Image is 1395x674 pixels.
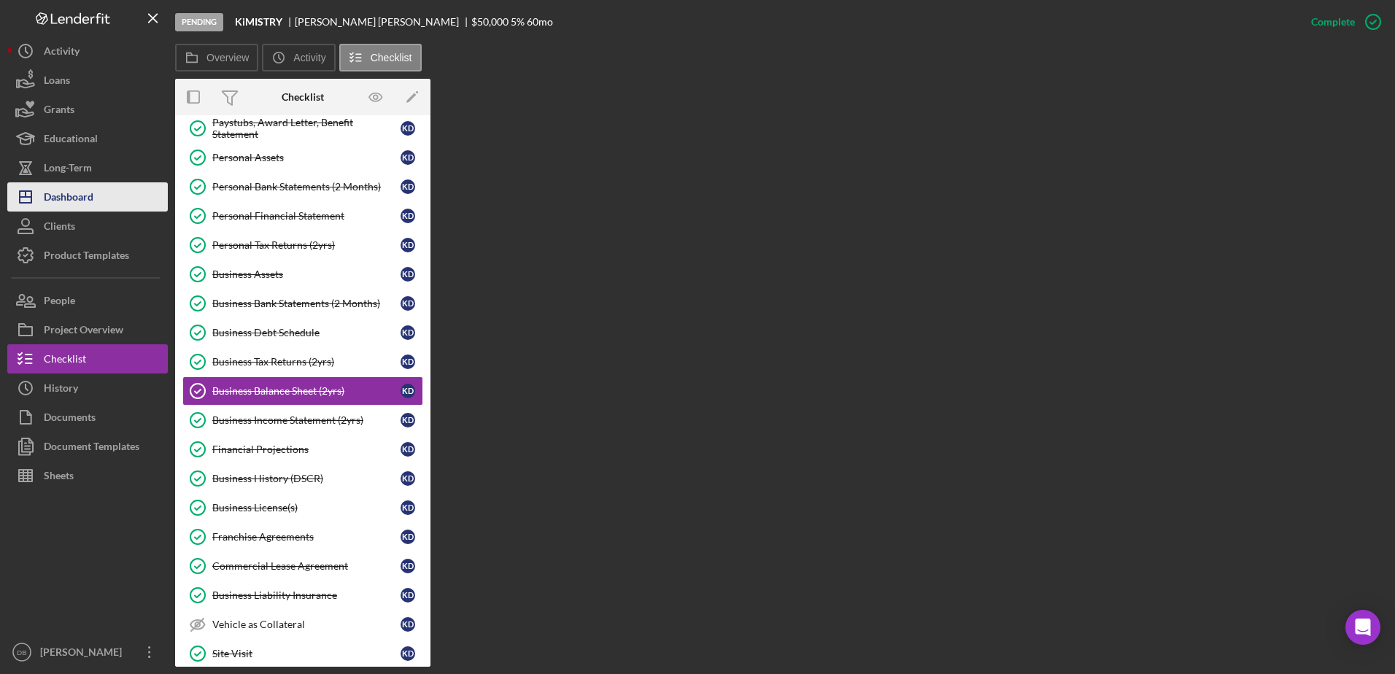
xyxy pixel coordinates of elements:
[401,588,415,603] div: K D
[44,344,86,377] div: Checklist
[401,296,415,311] div: K D
[44,373,78,406] div: History
[282,91,324,103] div: Checklist
[401,355,415,369] div: K D
[44,124,98,157] div: Educational
[295,16,471,28] div: [PERSON_NAME] [PERSON_NAME]
[401,559,415,573] div: K D
[527,16,553,28] div: 60 mo
[212,181,401,193] div: Personal Bank Statements (2 Months)
[182,260,423,289] a: Business AssetsKD
[182,406,423,435] a: Business Income Statement (2yrs)KD
[175,13,223,31] div: Pending
[7,432,168,461] button: Document Templates
[401,471,415,486] div: K D
[401,238,415,252] div: K D
[182,551,423,581] a: Commercial Lease AgreementKD
[371,52,412,63] label: Checklist
[401,384,415,398] div: K D
[7,638,168,667] button: DB[PERSON_NAME]
[212,648,401,659] div: Site Visit
[44,241,129,274] div: Product Templates
[7,403,168,432] button: Documents
[182,639,423,668] a: Site VisitKD
[212,619,401,630] div: Vehicle as Collateral
[401,413,415,427] div: K D
[7,344,168,373] button: Checklist
[401,530,415,544] div: K D
[44,315,123,348] div: Project Overview
[7,153,168,182] button: Long-Term
[7,315,168,344] button: Project Overview
[212,473,401,484] div: Business History (DSCR)
[401,150,415,165] div: K D
[7,182,168,212] button: Dashboard
[471,15,509,28] span: $50,000
[44,153,92,186] div: Long-Term
[182,610,423,639] a: Vehicle as CollateralKD
[182,318,423,347] a: Business Debt ScheduleKD
[212,327,401,338] div: Business Debt Schedule
[212,560,401,572] div: Commercial Lease Agreement
[175,44,258,71] button: Overview
[401,500,415,515] div: K D
[7,36,168,66] button: Activity
[182,231,423,260] a: Personal Tax Returns (2yrs)KD
[401,442,415,457] div: K D
[401,121,415,136] div: K D
[44,66,70,98] div: Loans
[182,376,423,406] a: Business Balance Sheet (2yrs)KD
[401,325,415,340] div: K D
[212,385,401,397] div: Business Balance Sheet (2yrs)
[44,432,139,465] div: Document Templates
[339,44,422,71] button: Checklist
[44,403,96,435] div: Documents
[212,210,401,222] div: Personal Financial Statement
[7,286,168,315] button: People
[182,464,423,493] a: Business History (DSCR)KD
[401,617,415,632] div: K D
[7,373,168,403] button: History
[7,212,168,241] button: Clients
[401,179,415,194] div: K D
[206,52,249,63] label: Overview
[182,172,423,201] a: Personal Bank Statements (2 Months)KD
[7,241,168,270] button: Product Templates
[182,347,423,376] a: Business Tax Returns (2yrs)KD
[44,36,80,69] div: Activity
[182,581,423,610] a: Business Liability InsuranceKD
[36,638,131,670] div: [PERSON_NAME]
[212,152,401,163] div: Personal Assets
[1345,610,1380,645] div: Open Intercom Messenger
[212,268,401,280] div: Business Assets
[212,531,401,543] div: Franchise Agreements
[17,648,26,656] text: DB
[212,356,401,368] div: Business Tax Returns (2yrs)
[212,239,401,251] div: Personal Tax Returns (2yrs)
[44,286,75,319] div: People
[182,493,423,522] a: Business License(s)KD
[182,201,423,231] a: Personal Financial StatementKD
[212,502,401,514] div: Business License(s)
[7,95,168,124] a: Grants
[7,66,168,95] button: Loans
[401,209,415,223] div: K D
[44,212,75,244] div: Clients
[212,414,401,426] div: Business Income Statement (2yrs)
[7,461,168,490] button: Sheets
[212,117,401,140] div: Paystubs, Award Letter, Benefit Statement
[401,267,415,282] div: K D
[262,44,335,71] button: Activity
[7,124,168,153] button: Educational
[212,443,401,455] div: Financial Projections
